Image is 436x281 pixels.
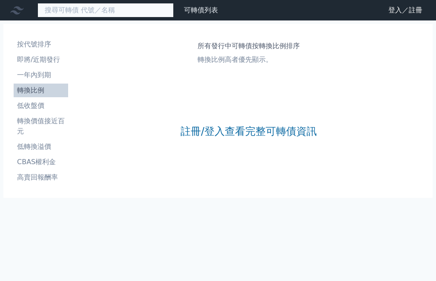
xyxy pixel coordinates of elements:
a: 即將/近期發行 [14,53,68,67]
li: 轉換比例 [14,85,68,96]
li: CBAS權利金 [14,157,68,167]
li: 按代號排序 [14,39,68,49]
a: 登入／註冊 [381,3,429,17]
p: 轉換比例高者優先顯示。 [198,55,300,65]
li: 即將/近期發行 [14,55,68,65]
a: 轉換比例 [14,84,68,97]
li: 低收盤價 [14,101,68,111]
a: 註冊/登入查看完整可轉債資訊 [181,125,317,138]
a: CBAS權利金 [14,155,68,169]
a: 低收盤價 [14,99,68,113]
li: 低轉換溢價 [14,142,68,152]
a: 低轉換溢價 [14,140,68,154]
a: 按代號排序 [14,38,68,51]
a: 高賣回報酬率 [14,171,68,184]
a: 一年內到期 [14,68,68,82]
li: 高賣回報酬率 [14,172,68,183]
li: 一年內到期 [14,70,68,80]
a: 可轉債列表 [184,6,218,14]
a: 轉換價值接近百元 [14,114,68,138]
h1: 所有發行中可轉債按轉換比例排序 [198,41,300,51]
input: 搜尋可轉債 代號／名稱 [37,3,174,17]
li: 轉換價值接近百元 [14,116,68,136]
